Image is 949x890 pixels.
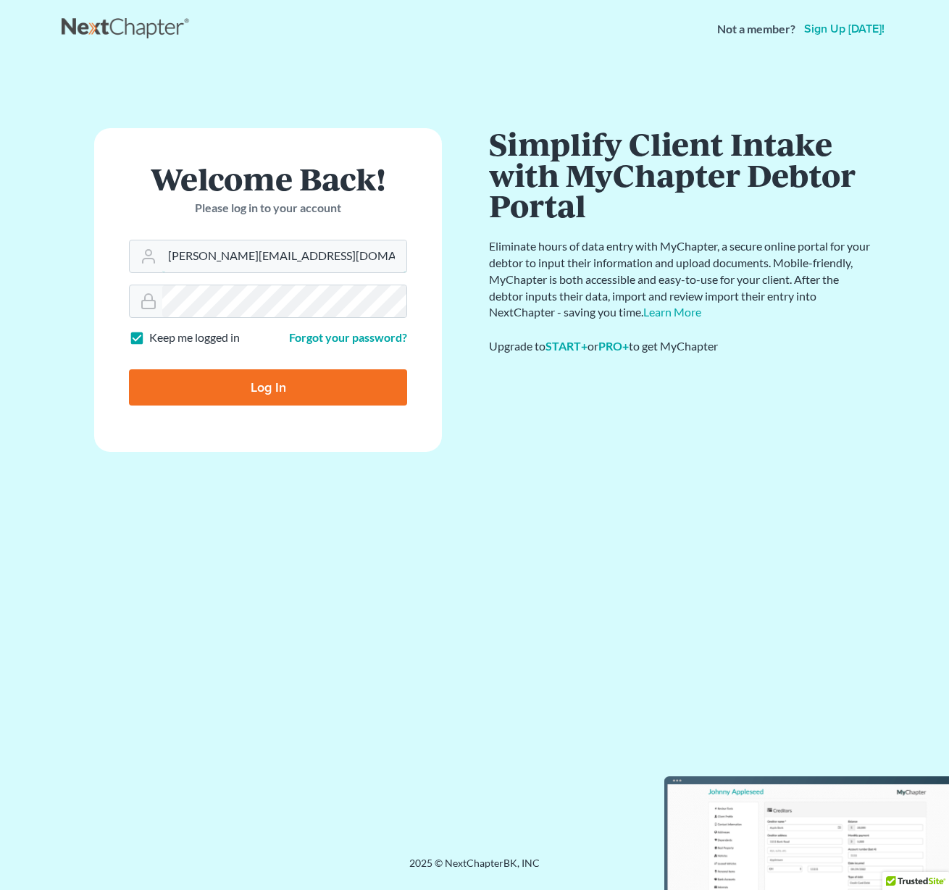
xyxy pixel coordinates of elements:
h1: Simplify Client Intake with MyChapter Debtor Portal [489,128,873,221]
input: Log In [129,369,407,406]
a: Sign up [DATE]! [801,23,887,35]
a: Forgot your password? [289,330,407,344]
input: Email Address [162,240,406,272]
a: Learn More [643,305,701,319]
label: Keep me logged in [149,329,240,346]
a: START+ [545,339,588,353]
a: PRO+ [598,339,629,353]
div: 2025 © NextChapterBK, INC [62,856,887,882]
strong: Not a member? [717,21,795,38]
p: Please log in to your account [129,200,407,217]
p: Eliminate hours of data entry with MyChapter, a secure online portal for your debtor to input the... [489,238,873,321]
h1: Welcome Back! [129,163,407,194]
div: Upgrade to or to get MyChapter [489,338,873,355]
